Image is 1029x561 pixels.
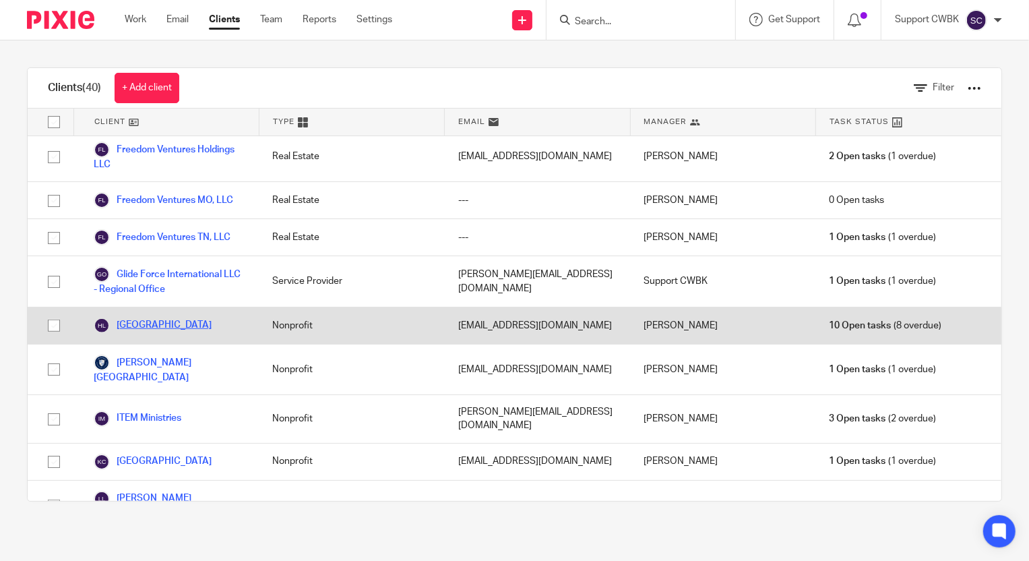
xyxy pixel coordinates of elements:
a: Email [166,13,189,26]
span: (1 overdue) [830,454,936,468]
img: svg%3E [94,454,110,470]
div: [PERSON_NAME][EMAIL_ADDRESS][DOMAIN_NAME] [445,395,630,443]
span: Filter [933,83,954,92]
span: 2 Open tasks [830,150,886,163]
a: + Add client [115,73,179,103]
div: Service Provider [259,256,444,306]
a: [PERSON_NAME][GEOGRAPHIC_DATA] 810, LLC [94,491,245,521]
div: Real Estate [259,219,444,256]
img: ICS%20SQ%20Logo.png [94,355,110,371]
a: Work [125,13,146,26]
span: (1 overdue) [830,363,936,376]
div: [PERSON_NAME] [630,444,815,480]
div: [EMAIL_ADDRESS][DOMAIN_NAME] [445,481,630,531]
input: Search [573,16,695,28]
span: Email [458,116,485,127]
a: Settings [356,13,392,26]
span: 10 Open tasks [830,319,892,332]
img: svg%3E [94,491,110,507]
div: Real Estate [259,182,444,218]
div: Support CWBK [630,256,815,306]
span: 1 Open tasks [830,454,886,468]
span: Get Support [768,15,820,24]
div: --- [445,182,630,218]
a: Glide Force International LLC - Regional Office [94,266,245,296]
div: Nonprofit [259,307,444,344]
span: 2 Open tasks [830,499,886,512]
span: 0 Open tasks [830,194,885,207]
div: [EMAIL_ADDRESS][DOMAIN_NAME] [445,345,630,394]
a: Freedom Ventures TN, LLC [94,229,230,245]
span: (1 overdue) [830,499,936,512]
a: [GEOGRAPHIC_DATA] [94,454,212,470]
div: Nonprofit [259,444,444,480]
img: svg%3E [966,9,987,31]
span: (8 overdue) [830,319,941,332]
a: Reports [303,13,336,26]
p: Support CWBK [895,13,959,26]
span: (1 overdue) [830,274,936,288]
img: svg%3E [94,266,110,283]
div: [PERSON_NAME] [630,345,815,394]
a: Freedom Ventures Holdings LLC [94,142,245,171]
div: [PERSON_NAME] [630,395,815,443]
span: (2 overdue) [830,412,936,425]
img: svg%3E [94,229,110,245]
div: [PERSON_NAME] [630,219,815,256]
div: [PERSON_NAME][EMAIL_ADDRESS][DOMAIN_NAME] [445,256,630,306]
div: [PERSON_NAME] [630,307,815,344]
img: svg%3E [94,192,110,208]
span: Client [94,116,125,127]
h1: Clients [48,81,101,95]
img: svg%3E [94,318,110,334]
a: Team [260,13,282,26]
a: ITEM Ministries [94,411,181,427]
img: svg%3E [94,142,110,158]
div: [PERSON_NAME] [630,481,815,531]
a: [GEOGRAPHIC_DATA] [94,318,212,334]
div: Nonprofit [259,345,444,394]
input: Select all [41,109,67,135]
div: [EMAIL_ADDRESS][DOMAIN_NAME] [445,444,630,480]
span: (1 overdue) [830,231,936,244]
div: [PERSON_NAME] [630,182,815,218]
img: Pixie [27,11,94,29]
span: (1 overdue) [830,150,936,163]
span: Type [273,116,294,127]
span: 3 Open tasks [830,412,886,425]
a: Clients [209,13,240,26]
a: Freedom Ventures MO, LLC [94,192,233,208]
span: 1 Open tasks [830,363,886,376]
span: 1 Open tasks [830,231,886,244]
div: [PERSON_NAME] [630,131,815,181]
div: Real Estate [259,481,444,531]
div: Nonprofit [259,395,444,443]
div: Real Estate [259,131,444,181]
img: svg%3E [94,411,110,427]
span: Manager [644,116,687,127]
div: [EMAIL_ADDRESS][DOMAIN_NAME] [445,307,630,344]
span: (40) [82,82,101,93]
span: Task Status [830,116,889,127]
span: 1 Open tasks [830,274,886,288]
div: [EMAIL_ADDRESS][DOMAIN_NAME] [445,131,630,181]
a: [PERSON_NAME][GEOGRAPHIC_DATA] [94,355,245,384]
div: --- [445,219,630,256]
